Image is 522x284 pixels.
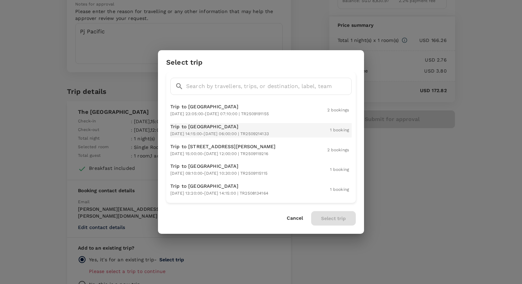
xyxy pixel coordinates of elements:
p: 1 booking [330,166,349,173]
p: Trip to [STREET_ADDRESS][PERSON_NAME] [170,143,276,150]
p: 1 booking [330,127,349,134]
p: 2 bookings [327,147,349,154]
p: 1 booking [330,186,349,193]
h3: Select trip [166,58,203,66]
p: Trip to [GEOGRAPHIC_DATA] [170,183,268,189]
span: [DATE] 23:05:00 - [DATE] 07:10:00 | TR2509191155 [170,111,269,116]
p: 2 bookings [327,107,349,114]
p: Trip to [GEOGRAPHIC_DATA] [170,103,269,110]
input: Search by travellers, trips, or destination, label, team [186,78,352,95]
p: Trip to [GEOGRAPHIC_DATA] [170,163,268,170]
span: [DATE] 13:20:00 - [DATE] 14:15:00 | TR2508134164 [170,191,268,196]
span: [DATE] 14:15:00 - [DATE] 06:00:00 | TR2509214133 [170,131,269,136]
span: [DATE] 15:00:00 - [DATE] 12:00:00 | TR2509119216 [170,151,268,156]
button: Cancel [287,216,303,221]
span: [DATE] 09:10:00 - [DATE] 10:30:00 | TR2509115115 [170,171,268,176]
p: Trip to [GEOGRAPHIC_DATA] [170,123,269,130]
